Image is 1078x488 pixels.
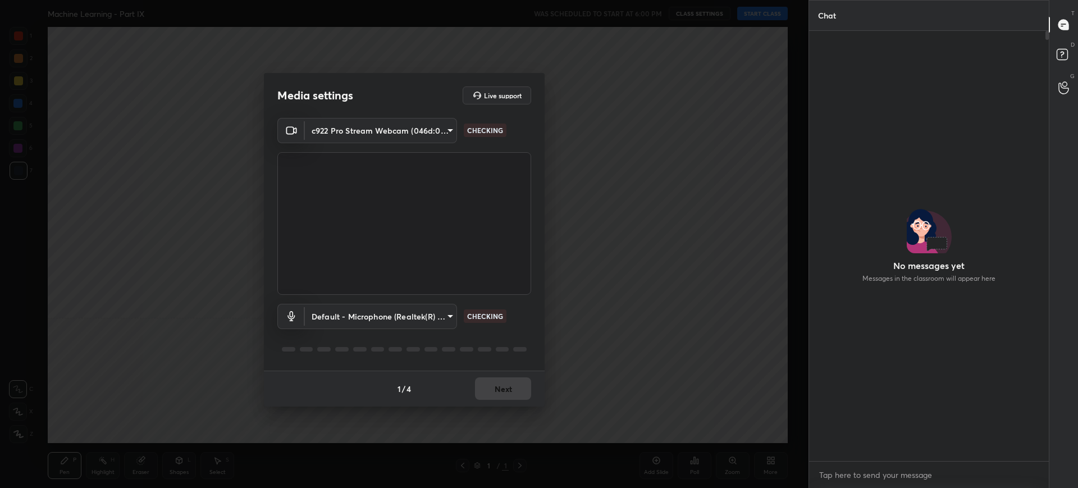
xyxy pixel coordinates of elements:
[1071,40,1075,49] p: D
[398,383,401,395] h4: 1
[484,92,522,99] h5: Live support
[402,383,405,395] h4: /
[1070,72,1075,80] p: G
[1071,9,1075,17] p: T
[809,1,845,30] p: Chat
[467,311,503,321] p: CHECKING
[305,118,457,143] div: c922 Pro Stream Webcam (046d:085c)
[305,304,457,329] div: c922 Pro Stream Webcam (046d:085c)
[277,88,353,103] h2: Media settings
[467,125,503,135] p: CHECKING
[406,383,411,395] h4: 4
